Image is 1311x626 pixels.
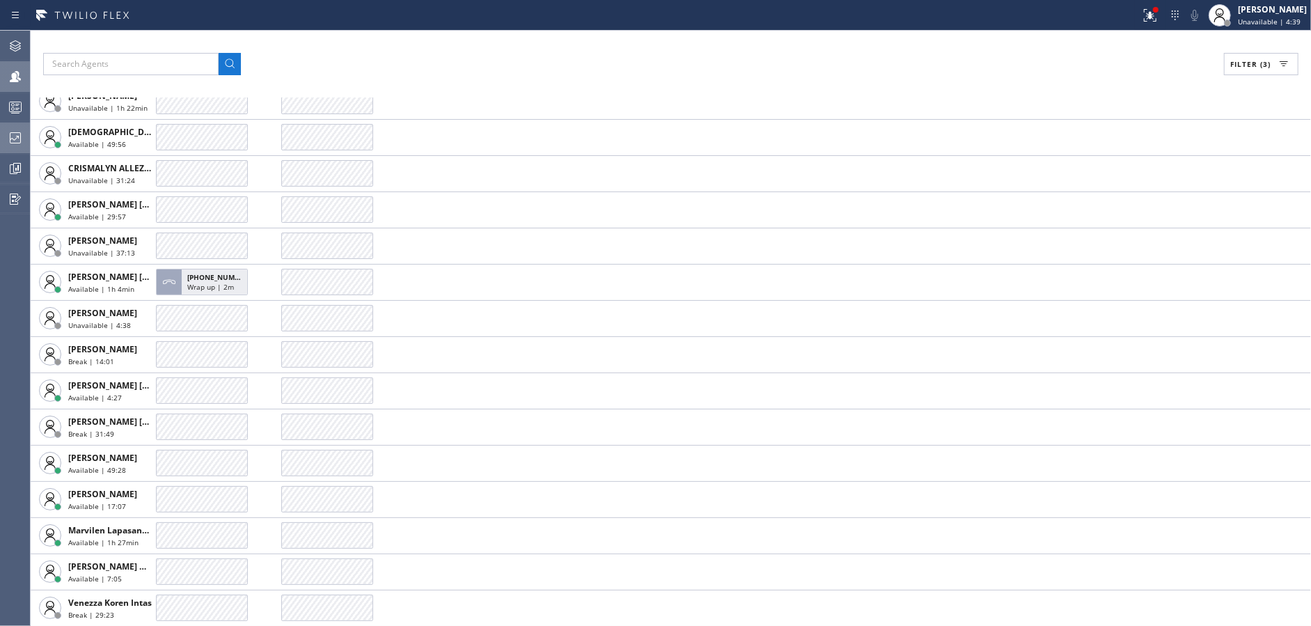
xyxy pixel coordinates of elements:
[68,416,208,428] span: [PERSON_NAME] [PERSON_NAME]
[1185,6,1204,25] button: Mute
[68,501,126,511] span: Available | 17:07
[68,597,152,609] span: Venezza Koren Intas
[1238,3,1307,15] div: [PERSON_NAME]
[68,175,135,185] span: Unavailable | 31:24
[68,198,208,210] span: [PERSON_NAME] [PERSON_NAME]
[68,574,122,584] span: Available | 7:05
[68,139,126,149] span: Available | 49:56
[68,488,137,500] span: [PERSON_NAME]
[68,393,122,402] span: Available | 4:27
[68,126,232,138] span: [DEMOGRAPHIC_DATA][PERSON_NAME]
[68,103,148,113] span: Unavailable | 1h 22min
[68,465,126,475] span: Available | 49:28
[68,561,173,572] span: [PERSON_NAME] Guingos
[68,379,233,391] span: [PERSON_NAME] [PERSON_NAME] Dahil
[68,212,126,221] span: Available | 29:57
[187,272,251,282] span: [PHONE_NUMBER]
[1224,53,1298,75] button: Filter (3)
[68,162,155,174] span: CRISMALYN ALLEZER
[1230,59,1271,69] span: Filter (3)
[1238,17,1301,26] span: Unavailable | 4:39
[68,452,137,464] span: [PERSON_NAME]
[187,282,234,292] span: Wrap up | 2m
[43,53,219,75] input: Search Agents
[68,429,114,439] span: Break | 31:49
[68,284,134,294] span: Available | 1h 4min
[68,343,137,355] span: [PERSON_NAME]
[156,265,252,299] button: [PHONE_NUMBER]Wrap up | 2m
[68,307,137,319] span: [PERSON_NAME]
[68,610,114,620] span: Break | 29:23
[68,248,135,258] span: Unavailable | 37:13
[68,271,208,283] span: [PERSON_NAME] [PERSON_NAME]
[68,524,152,536] span: Marvilen Lapasanda
[68,357,114,366] span: Break | 14:01
[68,320,131,330] span: Unavailable | 4:38
[68,538,139,547] span: Available | 1h 27min
[68,235,137,247] span: [PERSON_NAME]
